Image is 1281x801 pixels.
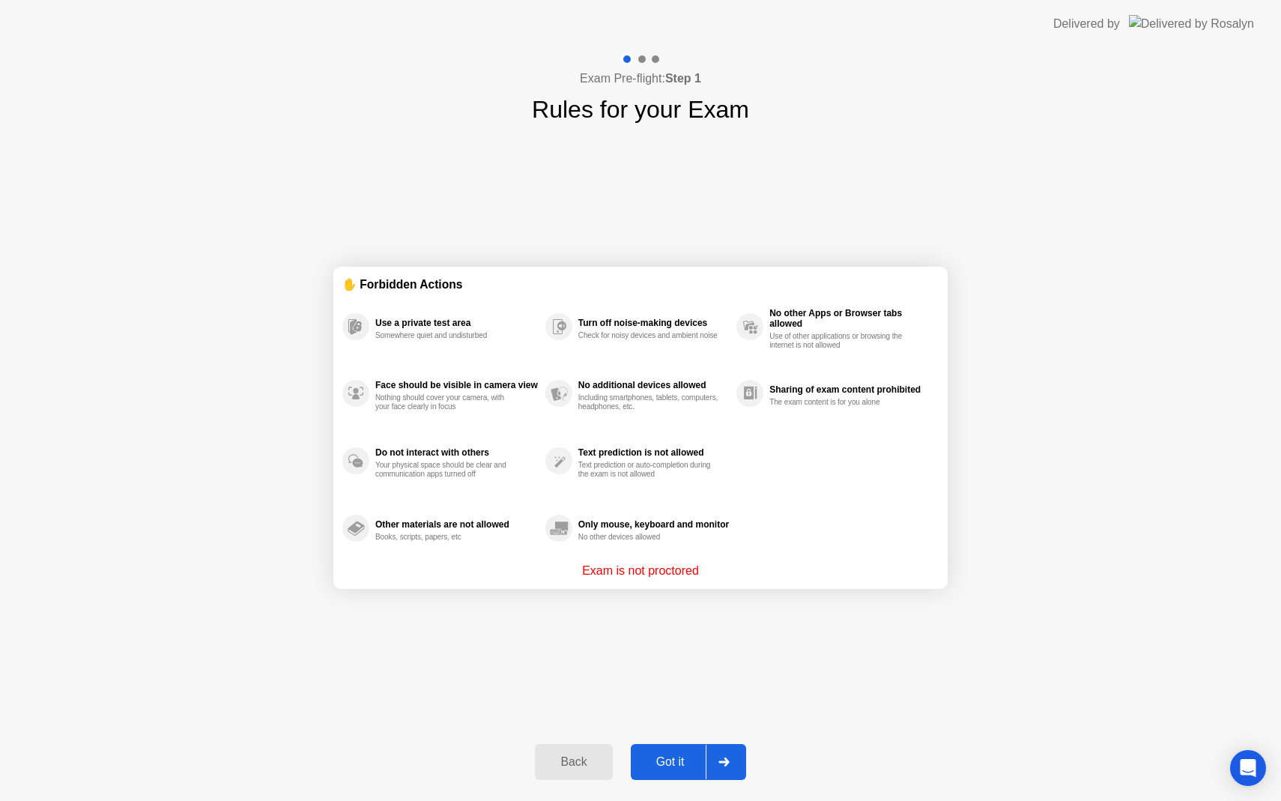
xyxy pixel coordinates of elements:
[578,331,720,340] div: Check for noisy devices and ambient noise
[375,519,538,530] div: Other materials are not allowed
[375,380,538,390] div: Face should be visible in camera view
[375,447,538,458] div: Do not interact with others
[769,308,931,329] div: No other Apps or Browser tabs allowed
[375,533,517,542] div: Books, scripts, papers, etc
[769,384,931,395] div: Sharing of exam content prohibited
[375,318,538,328] div: Use a private test area
[1129,15,1254,32] img: Delivered by Rosalyn
[635,755,706,769] div: Got it
[578,380,729,390] div: No additional devices allowed
[539,755,608,769] div: Back
[578,461,720,479] div: Text prediction or auto-completion during the exam is not allowed
[769,332,911,350] div: Use of other applications or browsing the internet is not allowed
[375,461,517,479] div: Your physical space should be clear and communication apps turned off
[578,519,729,530] div: Only mouse, keyboard and monitor
[342,276,939,293] div: ✋ Forbidden Actions
[580,70,701,88] h4: Exam Pre-flight:
[665,72,701,85] b: Step 1
[631,744,746,780] button: Got it
[535,744,612,780] button: Back
[582,562,699,580] p: Exam is not proctored
[578,447,729,458] div: Text prediction is not allowed
[769,398,911,407] div: The exam content is for you alone
[375,393,517,411] div: Nothing should cover your camera, with your face clearly in focus
[578,533,720,542] div: No other devices allowed
[578,318,729,328] div: Turn off noise-making devices
[1230,750,1266,786] div: Open Intercom Messenger
[578,393,720,411] div: Including smartphones, tablets, computers, headphones, etc.
[375,331,517,340] div: Somewhere quiet and undisturbed
[532,91,749,127] h1: Rules for your Exam
[1053,15,1120,33] div: Delivered by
